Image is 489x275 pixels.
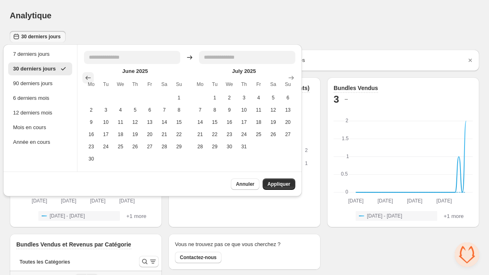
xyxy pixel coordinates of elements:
button: Monday July 15 2025 [208,116,222,128]
button: Saturday July 27 2025 [281,128,295,141]
button: Sunday June 16 2025 [84,128,99,141]
span: 2 [305,147,308,153]
button: Wednesday July 10 2025 [237,104,251,116]
button: Monday July 29 2025 [208,141,222,153]
h2: Vous ne trouvez pas ce que vous cherchez ? [175,240,281,249]
caption: June 2025 [84,67,186,77]
th: Wednesday [113,77,128,92]
button: Saturday June 22 2025 [172,128,186,141]
button: Friday July 5 2025 [266,92,281,104]
th: Friday [142,77,157,92]
button: Thursday June 13 2025 [142,116,157,128]
button: Thursday June 6 2025 [142,104,157,116]
button: Annuler [231,178,259,190]
th: Sunday [281,77,295,92]
span: Appliquer [268,181,290,187]
text: 0.5 [341,171,348,177]
button: Sunday June 23 2025 [84,141,99,153]
button: Wednesday June 19 2025 [128,128,142,141]
button: Friday July 12 2025 [266,104,281,116]
button: Friday July 26 2025 [266,128,281,141]
span: 1 [305,161,308,166]
button: Appliquer [263,178,295,190]
button: Sunday July 21 2025 [193,128,208,141]
button: Search and filter results [139,256,159,267]
button: Tuesday July 2 2025 [222,92,237,104]
div: Ouvrir le chat [455,242,479,267]
button: Monday July 22 2025 [208,128,222,141]
button: Monday July 8 2025 [208,104,222,116]
h1: Analytique [10,11,51,20]
h3: Bundles Vendus et Revenus par Catégorie [16,240,131,249]
button: Sunday July 7 2025 [193,104,208,116]
button: Wednesday June 5 2025 [128,104,142,116]
button: Monday June 3 2025 [99,104,113,116]
text: 1 [346,154,349,159]
th: Tuesday [208,77,222,92]
th: Friday [251,77,266,92]
button: Sunday June 9 2025 [84,116,99,128]
button: Tuesday July 30 2025 [222,141,237,153]
span: [DATE] - [DATE] [50,213,85,219]
th: Saturday [266,77,281,92]
button: Monday July 1 2025 [208,92,222,104]
button: Tuesday July 16 2025 [222,116,237,128]
button: Wednesday July 3 2025 [237,92,251,104]
button: Contactez-nous [175,252,221,263]
div: 7 derniers jours [13,50,67,58]
span: Annuler [236,181,254,187]
span: 30 derniers jours [21,33,61,40]
text: 2 [345,118,348,123]
div: 12 derniers mois [13,109,67,117]
button: Monday June 10 2025 [99,116,113,128]
button: Friday June 7 2025 [157,104,172,116]
span: [DATE] - [DATE] [367,213,402,219]
button: Saturday June 8 2025 [172,104,186,116]
button: Monday June 17 2025 [99,128,113,141]
th: Sunday [172,77,186,92]
text: 0 [345,189,348,195]
h3: Bundles Vendus [334,84,378,92]
th: Monday [84,77,99,92]
button: Sunday June 30 2025 [84,153,99,165]
th: Tuesday [99,77,113,92]
button: Thursday July 25 2025 [251,128,266,141]
button: Tuesday June 18 2025 [113,128,128,141]
button: Dismiss notification [465,55,476,66]
span: Toutes les Catégories [20,259,70,265]
button: Friday July 19 2025 [266,116,281,128]
button: Saturday July 6 2025 [281,92,295,104]
button: Friday June 14 2025 [157,116,172,128]
text: [DATE] [436,198,452,204]
button: Wednesday July 31 2025 [237,141,251,153]
button: [DATE] - [DATE] [38,211,120,221]
button: Tuesday July 23 2025 [222,128,237,141]
button: Tuesday June 11 2025 [113,116,128,128]
button: 30 derniers jours [10,31,66,42]
button: Tuesday June 4 2025 [113,104,128,116]
button: Saturday July 13 2025 [281,104,295,116]
button: Tuesday July 9 2025 [222,104,237,116]
button: Saturday June 1 2025 [172,92,186,104]
button: Sunday July 28 2025 [193,141,208,153]
button: Thursday July 11 2025 [251,104,266,116]
button: Thursday June 20 2025 [142,128,157,141]
button: Saturday June 15 2025 [172,116,186,128]
button: Sunday June 2 2025 [84,104,99,116]
button: Thursday July 4 2025 [251,92,266,104]
button: Thursday June 27 2025 [142,141,157,153]
button: Friday June 28 2025 [157,141,172,153]
button: Saturday June 29 2025 [172,141,186,153]
div: 90 derniers jours [13,79,67,88]
th: Saturday [157,77,172,92]
caption: July 2025 [193,67,295,77]
button: Monday June 24 2025 [99,141,113,153]
button: Wednesday June 26 2025 [128,141,142,153]
text: [DATE] [407,198,423,204]
div: Mois en cours [13,123,67,132]
div: 6 derniers mois [13,94,67,102]
button: Wednesday July 17 2025 [237,116,251,128]
button: +1 more [441,211,466,221]
button: Wednesday July 24 2025 [237,128,251,141]
button: Friday June 21 2025 [157,128,172,141]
